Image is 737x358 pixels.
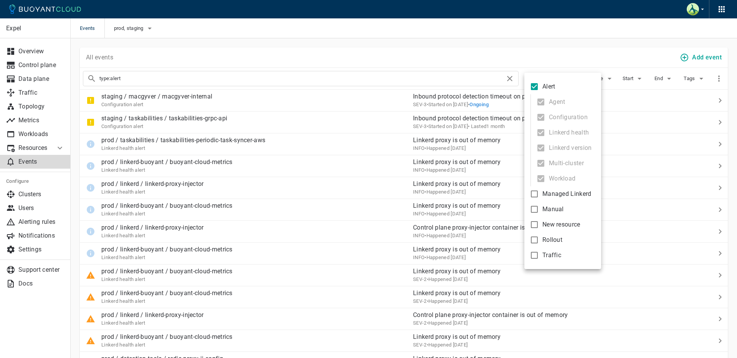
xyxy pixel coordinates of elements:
[542,83,555,90] span: Alert
[549,98,565,106] span: Agent
[549,113,588,121] span: Configuration
[542,205,564,213] span: Manual
[549,144,592,152] span: Linkerd version
[542,221,580,228] span: New resource
[549,175,575,182] span: Workload
[542,236,562,244] span: Rollout
[542,251,561,259] span: Traffic
[549,129,589,136] span: Linkerd health
[542,190,592,198] span: Managed Linkerd
[549,159,584,167] span: Multi-cluster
